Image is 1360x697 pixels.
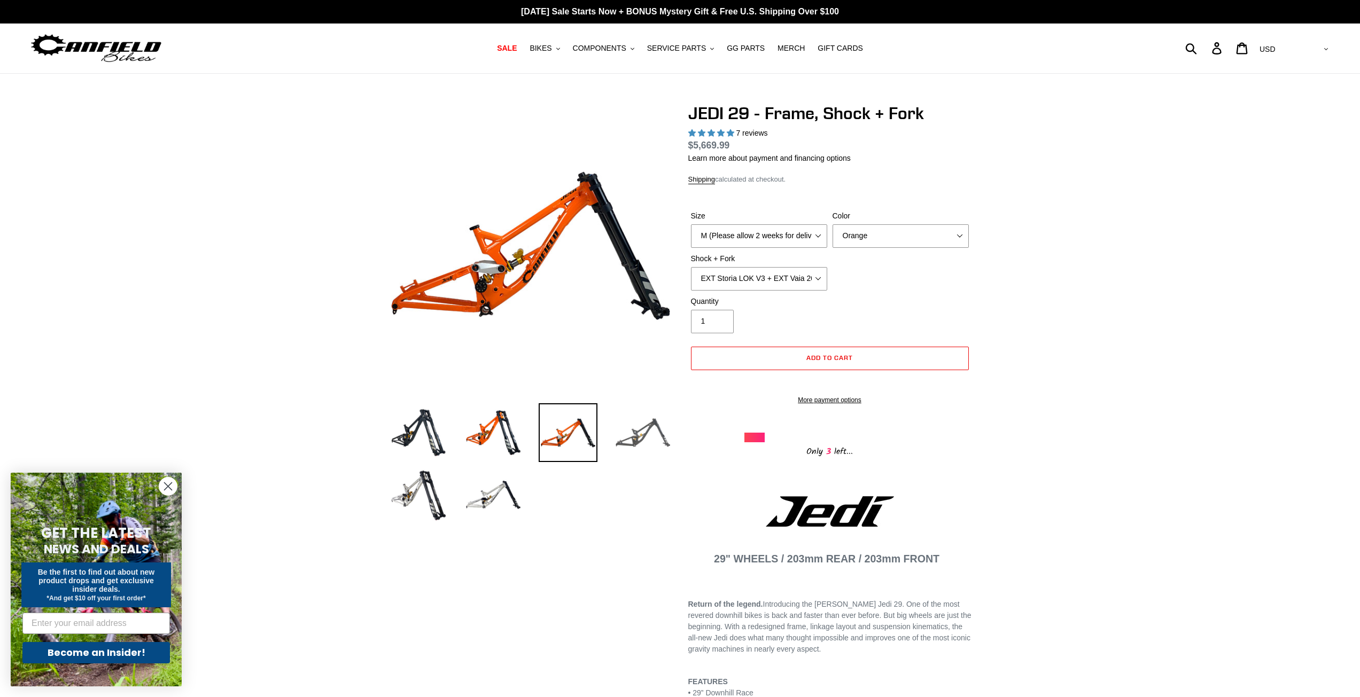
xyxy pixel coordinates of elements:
span: NEWS AND DEALS [44,541,149,558]
div: calculated at checkout. [688,174,972,185]
span: 29" WHEELS / 203mm REAR / 203mm FRONT [714,553,939,565]
span: 7 reviews [736,129,767,137]
a: MERCH [772,41,810,56]
button: COMPONENTS [568,41,640,56]
a: More payment options [691,395,969,405]
img: Load image into Gallery viewer, JEDI 29 - Frame, Shock + Fork [464,465,523,524]
img: Canfield Bikes [29,32,163,65]
span: Introducing the [PERSON_NAME] Jedi 29. One of the most revered downhill bikes is back and faster ... [688,600,972,653]
span: SALE [497,44,517,53]
span: SERVICE PARTS [647,44,706,53]
span: GIFT CARDS [818,44,863,53]
a: GIFT CARDS [812,41,868,56]
button: Become an Insider! [22,642,170,663]
label: Quantity [691,296,827,307]
div: Only left... [744,442,915,459]
span: *And get $10 off your first order* [46,594,145,602]
a: Learn more about payment and financing options [688,154,851,162]
a: GG PARTS [721,41,770,56]
input: Search [1191,36,1218,60]
span: GG PARTS [727,44,765,53]
label: Color [833,210,969,222]
a: SALE [492,41,522,56]
span: • 29” Downhill Race [688,688,753,697]
span: 3 [823,445,834,458]
a: Shipping [688,175,716,184]
img: Load image into Gallery viewer, JEDI 29 - Frame, Shock + Fork [539,403,597,462]
b: Return of the legend. [688,600,763,608]
button: SERVICE PARTS [642,41,719,56]
img: Load image into Gallery viewer, JEDI 29 - Frame, Shock + Fork [389,465,448,524]
b: FEATURES [688,677,728,686]
span: COMPONENTS [573,44,626,53]
h1: JEDI 29 - Frame, Shock + Fork [688,103,972,123]
span: MERCH [778,44,805,53]
img: Load image into Gallery viewer, JEDI 29 - Frame, Shock + Fork [613,403,672,462]
img: Load image into Gallery viewer, JEDI 29 - Frame, Shock + Fork [464,403,523,462]
button: Add to cart [691,347,969,370]
span: 5.00 stars [688,129,736,137]
span: GET THE LATEST [41,523,151,543]
label: Size [691,210,827,222]
span: $5,669.99 [688,140,730,151]
label: Shock + Fork [691,253,827,264]
span: Be the first to find out about new product drops and get exclusive insider deals. [38,568,155,593]
img: Load image into Gallery viewer, JEDI 29 - Frame, Shock + Fork [389,403,448,462]
span: Add to cart [806,354,853,362]
button: BIKES [524,41,565,56]
span: BIKES [530,44,551,53]
input: Enter your email address [22,613,170,634]
button: Close dialog [159,477,177,496]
